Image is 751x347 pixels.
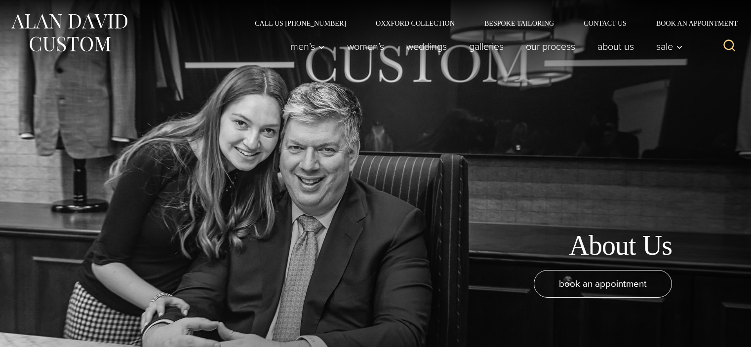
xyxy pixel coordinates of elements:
a: Contact Us [569,20,641,27]
span: Men’s [290,41,325,51]
a: About Us [587,37,645,56]
nav: Secondary Navigation [240,20,741,27]
span: book an appointment [559,276,647,291]
a: weddings [395,37,458,56]
a: Bespoke Tailoring [470,20,569,27]
a: Our Process [515,37,587,56]
a: Galleries [458,37,515,56]
a: Oxxford Collection [361,20,470,27]
nav: Primary Navigation [279,37,688,56]
a: Women’s [336,37,395,56]
a: Book an Appointment [641,20,741,27]
img: Alan David Custom [10,11,128,55]
button: View Search Form [717,35,741,58]
a: Call Us [PHONE_NUMBER] [240,20,361,27]
a: book an appointment [534,270,672,298]
h1: About Us [569,229,672,262]
span: Sale [656,41,683,51]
